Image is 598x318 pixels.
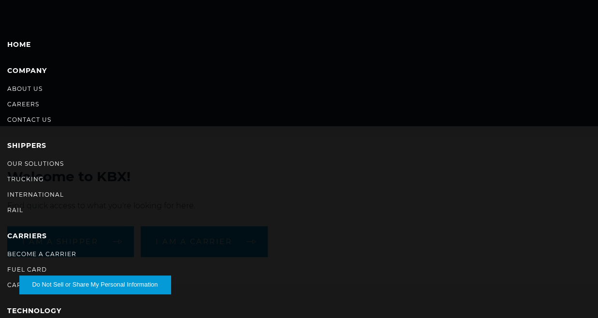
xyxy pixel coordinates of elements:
[7,160,64,167] a: Our Solutions
[7,40,31,49] a: Home
[7,101,39,108] a: Careers
[7,250,76,258] a: Become a Carrier
[7,85,43,92] a: About Us
[7,191,64,198] a: International
[7,66,47,75] a: Company
[7,281,91,289] a: Carrier Integrations
[7,141,46,150] a: SHIPPERS
[7,266,47,273] a: Fuel Card
[7,116,51,123] a: Contact Us
[7,206,23,214] a: RAIL
[550,272,598,318] iframe: Chat Widget
[7,231,47,240] a: Carriers
[19,275,171,294] button: Do Not Sell or Share My Personal Information
[7,175,44,183] a: Trucking
[7,306,61,315] a: Technology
